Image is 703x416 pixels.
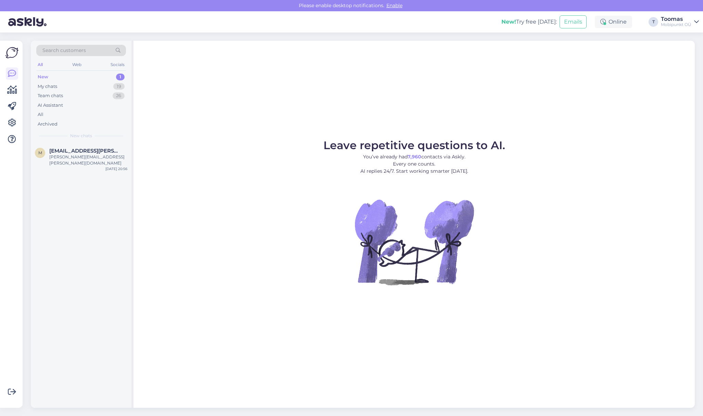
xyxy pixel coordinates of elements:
div: Try free [DATE]: [501,18,557,26]
p: You’ve already had contacts via Askly. Every one counts. AI replies 24/7. Start working smarter [... [323,153,505,175]
div: Mobipunkt OÜ [661,22,691,27]
div: Archived [38,121,57,128]
span: monika.aedma@gmail.com [49,148,120,154]
span: Enable [384,2,405,9]
div: Team chats [38,92,63,99]
img: No Chat active [353,180,476,303]
div: 1 [116,74,125,80]
div: Online [595,16,632,28]
div: [DATE] 20:56 [105,166,127,171]
div: AI Assistant [38,102,63,109]
div: Socials [109,60,126,69]
b: New! [501,18,516,25]
div: My chats [38,83,57,90]
a: ToomasMobipunkt OÜ [661,16,699,27]
div: T [649,17,658,27]
div: 19 [113,83,125,90]
img: Askly Logo [5,46,18,59]
div: New [38,74,48,80]
span: New chats [70,133,92,139]
div: 26 [113,92,125,99]
b: 7,960 [408,154,421,160]
span: Search customers [42,47,86,54]
button: Emails [560,15,587,28]
div: [PERSON_NAME][EMAIL_ADDRESS][PERSON_NAME][DOMAIN_NAME] [49,154,127,166]
div: Toomas [661,16,691,22]
span: m [38,150,42,155]
span: Leave repetitive questions to AI. [323,139,505,152]
div: Web [71,60,83,69]
div: All [38,111,43,118]
div: All [36,60,44,69]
